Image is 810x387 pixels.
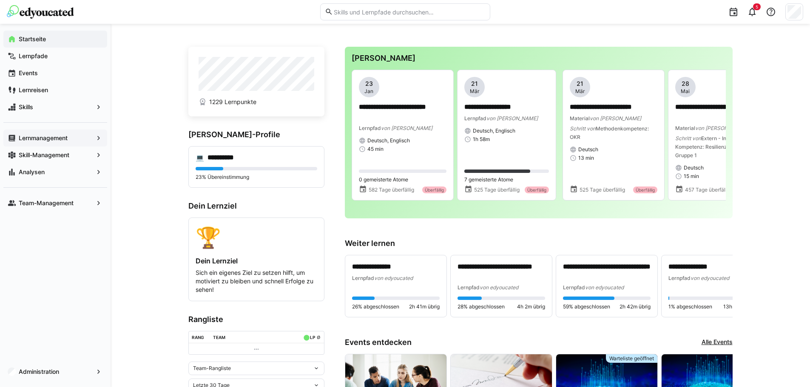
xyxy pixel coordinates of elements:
[213,335,225,340] div: Team
[675,135,701,141] span: Schritt von
[517,303,545,310] span: 4h 2m übrig
[470,88,479,95] span: Mär
[192,335,204,340] div: Rang
[685,186,731,193] span: 457 Tage überfällig
[620,303,651,310] span: 2h 42m übrig
[365,79,373,88] span: 23
[675,125,695,131] span: Material
[422,186,446,193] div: Überfällig
[691,275,729,281] span: von edyoucated
[471,79,478,88] span: 21
[193,365,231,372] span: Team-Rangliste
[317,333,321,340] a: ø
[196,257,317,265] h4: Dein Lernziel
[209,98,256,106] span: 1229 Lernpunkte
[196,225,317,250] div: 🏆
[333,8,485,16] input: Skills und Lernpfade durchsuchen…
[458,284,480,291] span: Lernpfad
[345,338,412,347] h3: Events entdecken
[196,268,317,294] p: Sich ein eigenes Ziel zu setzen hilft, um motiviert zu bleiben und schnell Erfolge zu sehen!
[352,54,726,63] h3: [PERSON_NAME]
[578,146,598,153] span: Deutsch
[464,176,513,183] span: 7 gemeisterte Atome
[196,153,204,162] div: 💻️
[633,186,657,193] div: Überfällig
[359,176,408,183] span: 0 gemeisterte Atome
[196,174,317,181] p: 23% Übereinstimmung
[409,303,440,310] span: 2h 41m übrig
[464,115,486,121] span: Lernpfad
[578,155,594,161] span: 13 min
[359,125,381,131] span: Lernpfad
[684,173,699,180] span: 15 min
[352,303,399,310] span: 26% abgeschlossen
[345,239,733,248] h3: Weiter lernen
[570,125,649,140] span: Methodenkompetenz: OKR
[473,136,490,143] span: 1h 58m
[570,115,590,121] span: Material
[585,284,624,291] span: von edyoucated
[188,130,324,139] h3: [PERSON_NAME]-Profile
[609,355,654,362] span: Warteliste geöffnet
[695,125,747,131] span: von [PERSON_NAME]
[458,303,505,310] span: 28% abgeschlossen
[681,88,690,95] span: Mai
[474,186,520,193] span: 525 Tage überfällig
[369,186,414,193] span: 582 Tage überfällig
[563,284,585,291] span: Lernpfad
[381,125,432,131] span: von [PERSON_NAME]
[473,127,515,134] span: Deutsch, Englisch
[367,137,410,144] span: Deutsch, Englisch
[723,303,756,310] span: 13h 11m übrig
[668,303,712,310] span: 1% abgeschlossen
[525,186,549,193] div: Überfällig
[374,275,413,281] span: von edyoucated
[486,115,538,121] span: von [PERSON_NAME]
[756,4,758,9] span: 5
[364,88,373,95] span: Jan
[188,201,324,211] h3: Dein Lernziel
[675,135,750,158] span: Extern - Individuelle Kompetenz: Resilienz (Haufe) Gruppe 1
[310,335,315,340] div: LP
[580,186,625,193] span: 525 Tage überfällig
[352,275,374,281] span: Lernpfad
[577,79,583,88] span: 21
[563,303,610,310] span: 59% abgeschlossen
[188,315,324,324] h3: Rangliste
[684,164,704,171] span: Deutsch
[668,275,691,281] span: Lernpfad
[682,79,689,88] span: 28
[590,115,641,121] span: von [PERSON_NAME]
[367,146,384,153] span: 45 min
[570,125,596,132] span: Schritt von
[480,284,518,291] span: von edyoucated
[575,88,585,95] span: Mär
[702,338,733,347] a: Alle Events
